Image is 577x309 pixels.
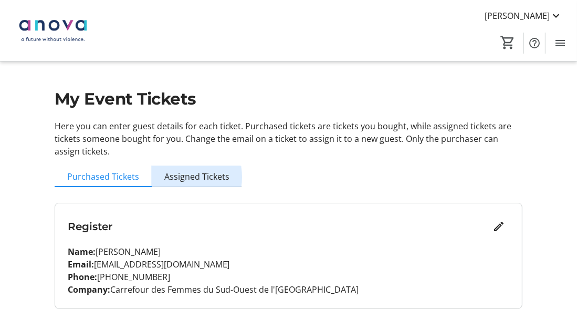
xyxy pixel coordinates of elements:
[550,33,571,54] button: Menu
[68,284,110,295] strong: Company:
[68,219,489,234] h3: Register
[68,246,96,257] strong: Name:
[498,33,517,52] button: Cart
[55,120,523,158] p: Here you can enter guest details for each ticket. Purchased tickets are tickets you bought, while...
[55,87,523,111] h1: My Event Tickets
[164,172,229,181] span: Assigned Tickets
[68,271,97,283] strong: Phone:
[524,33,545,54] button: Help
[68,245,510,258] p: [PERSON_NAME]
[485,9,550,22] span: [PERSON_NAME]
[68,259,94,270] strong: Email:
[6,4,100,57] img: Anova: A Future Without Violence's Logo
[68,283,510,296] p: Carrefour des Femmes du Sud-Ouest de l'[GEOGRAPHIC_DATA]
[476,7,571,24] button: [PERSON_NAME]
[67,172,139,181] span: Purchased Tickets
[68,271,510,283] p: [PHONE_NUMBER]
[488,216,509,237] button: Edit
[68,258,510,271] p: [EMAIL_ADDRESS][DOMAIN_NAME]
